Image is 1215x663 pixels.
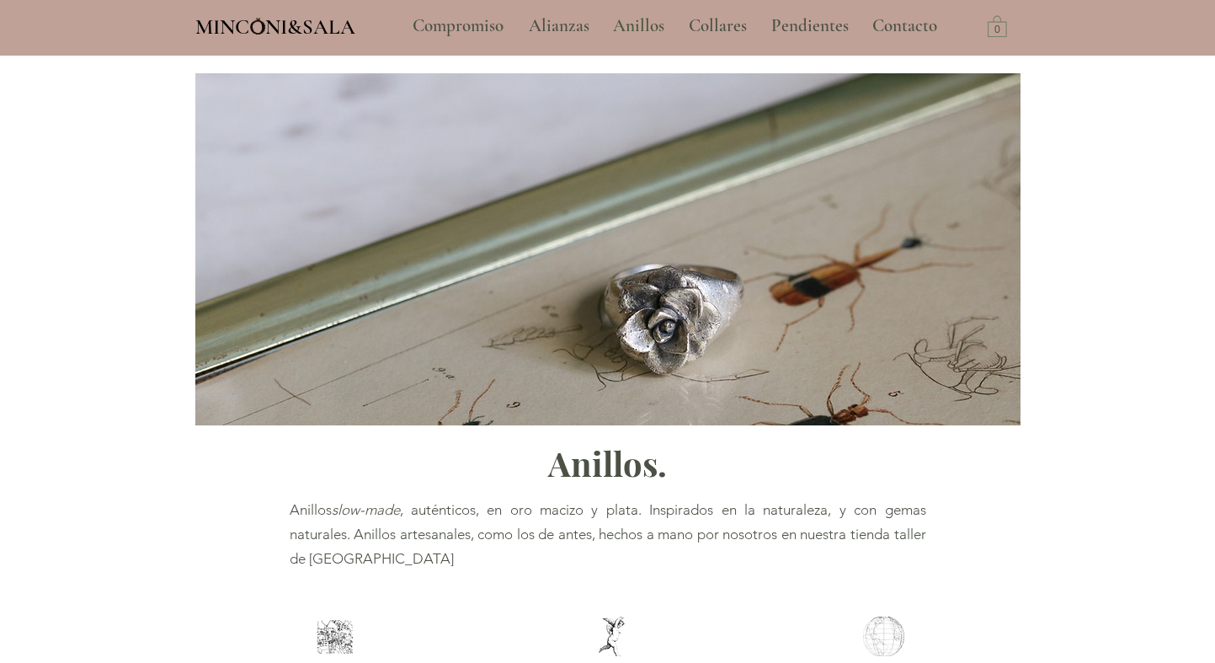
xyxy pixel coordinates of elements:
a: Compromiso [400,5,516,47]
img: Joyeria Barcelona [312,620,357,654]
img: Joyas de estilo Boho Vintage [586,617,637,656]
span: Anillos , auténticos, en oro macizo y plata. Inspirados en la naturaleza, y con gemas naturales. ... [290,501,926,567]
a: Anillos [600,5,676,47]
p: Contacto [864,5,946,47]
a: MINCONI&SALA [195,11,355,39]
a: Carrito con 0 ítems [988,14,1007,37]
a: Contacto [860,5,951,47]
a: Alianzas [516,5,600,47]
text: 0 [994,24,1000,36]
span: MINCONI&SALA [195,14,355,40]
p: Anillos [605,5,673,47]
nav: Sitio [367,5,983,47]
a: Collares [676,5,759,47]
p: Alianzas [520,5,598,47]
p: Compromiso [404,5,512,47]
img: Anillos artesanales inspirados en la naturaleza [195,73,1020,425]
img: Joyería Ética [858,617,909,656]
span: slow-made [332,501,400,518]
span: Anillos. [548,441,667,485]
p: Collares [680,5,755,47]
p: Pendientes [763,5,857,47]
img: Minconi Sala [251,18,265,35]
a: Pendientes [759,5,860,47]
